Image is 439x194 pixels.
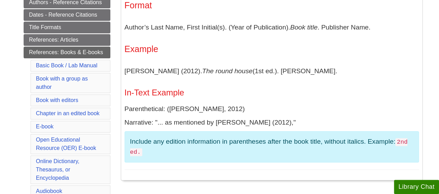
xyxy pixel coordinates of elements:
[125,0,419,10] h3: Format
[36,76,88,90] a: Book with a group as author
[36,124,54,129] a: E-book
[24,22,110,33] a: Title Formats
[36,188,62,194] a: Audiobook
[130,138,408,156] code: 2nd ed.
[125,118,419,128] p: Narrative: "... as mentioned by [PERSON_NAME] (2012),"
[415,81,437,90] a: Back to Top
[130,137,413,157] p: Include any edition information in parentheses after the book title, without italics. Example:
[36,158,79,181] a: Online Dictionary, Thesaurus, or Encyclopedia
[125,88,419,97] h4: In-Text Example
[36,110,100,116] a: Chapter in an edited book
[24,47,110,58] a: References: Books & E-books
[125,61,419,81] p: [PERSON_NAME] (2012). (1st ed.). [PERSON_NAME].
[125,104,419,114] p: Parenthetical: ([PERSON_NAME], 2012)
[36,137,96,151] a: Open Educational Resource (OER) E-book
[24,9,110,21] a: Dates - Reference Citations
[36,62,98,68] a: Basic Book / Lab Manual
[202,67,252,75] i: The round house
[125,17,419,37] p: Author’s Last Name, First Initial(s). (Year of Publication). . Publisher Name.
[290,24,318,31] i: Book title
[24,34,110,46] a: References: Articles
[36,97,78,103] a: Book with editors
[394,180,439,194] button: Library Chat
[125,44,419,54] h3: Example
